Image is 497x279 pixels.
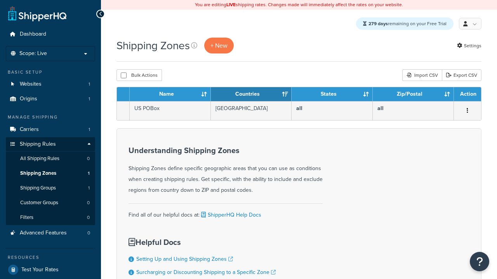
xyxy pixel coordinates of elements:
a: ShipperHQ Home [8,6,66,21]
div: Resources [6,254,95,261]
a: Origins 1 [6,92,95,106]
li: Origins [6,92,95,106]
th: Zip/Postal: activate to sort column ascending [373,87,454,101]
li: Shipping Zones [6,166,95,181]
div: Find all of our helpful docs at: [129,203,323,220]
span: 1 [88,185,90,191]
a: + New [204,38,234,53]
a: Shipping Rules [6,137,95,152]
a: Setting Up and Using Shipping Zones [136,255,233,263]
span: Dashboard [20,31,46,38]
span: 0 [87,155,90,162]
span: Scope: Live [19,50,47,57]
span: Shipping Rules [20,141,56,148]
li: Advanced Features [6,226,95,240]
span: 1 [89,126,90,133]
td: US POBox [130,101,211,120]
span: All Shipping Rules [20,155,59,162]
a: Export CSV [442,69,481,81]
div: Manage Shipping [6,114,95,121]
a: Settings [457,40,481,51]
span: Filters [20,214,33,221]
span: Customer Groups [20,200,58,206]
span: Shipping Groups [20,185,56,191]
span: 0 [87,230,90,236]
li: Shipping Rules [6,137,95,226]
a: Dashboard [6,27,95,41]
th: Action [454,87,481,101]
li: Websites [6,77,95,91]
a: Carriers 1 [6,122,95,137]
span: + New [210,41,228,50]
th: Name: activate to sort column ascending [130,87,211,101]
a: Advanced Features 0 [6,226,95,240]
span: 1 [88,170,90,177]
li: All Shipping Rules [6,152,95,166]
div: Basic Setup [6,69,95,76]
span: Origins [20,96,37,102]
span: 1 [89,96,90,102]
span: 0 [87,200,90,206]
span: Shipping Zones [20,170,56,177]
li: Carriers [6,122,95,137]
a: Customer Groups 0 [6,196,95,210]
div: remaining on your Free Trial [356,17,454,30]
a: Filters 0 [6,210,95,225]
b: LIVE [226,1,236,8]
h1: Shipping Zones [116,38,190,53]
li: Customer Groups [6,196,95,210]
strong: 279 days [368,20,388,27]
th: States: activate to sort column ascending [292,87,373,101]
button: Bulk Actions [116,69,162,81]
li: Filters [6,210,95,225]
a: Shipping Groups 1 [6,181,95,195]
td: [GEOGRAPHIC_DATA] [211,101,292,120]
span: Test Your Rates [21,267,59,273]
div: Import CSV [402,69,442,81]
a: Websites 1 [6,77,95,91]
div: Shipping Zones define specific geographic areas that you can use as conditions when creating ship... [129,146,323,196]
span: 1 [89,81,90,88]
a: Test Your Rates [6,263,95,277]
a: Shipping Zones 1 [6,166,95,181]
li: Shipping Groups [6,181,95,195]
b: all [296,104,302,112]
a: Surcharging or Discounting Shipping to a Specific Zone [136,268,276,276]
h3: Understanding Shipping Zones [129,146,323,155]
span: Websites [20,81,42,88]
span: 0 [87,214,90,221]
b: all [377,104,384,112]
span: Carriers [20,126,39,133]
a: All Shipping Rules 0 [6,152,95,166]
h3: Helpful Docs [129,238,276,246]
th: Countries: activate to sort column ascending [211,87,292,101]
button: Open Resource Center [470,252,489,271]
a: ShipperHQ Help Docs [200,211,261,219]
span: Advanced Features [20,230,67,236]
